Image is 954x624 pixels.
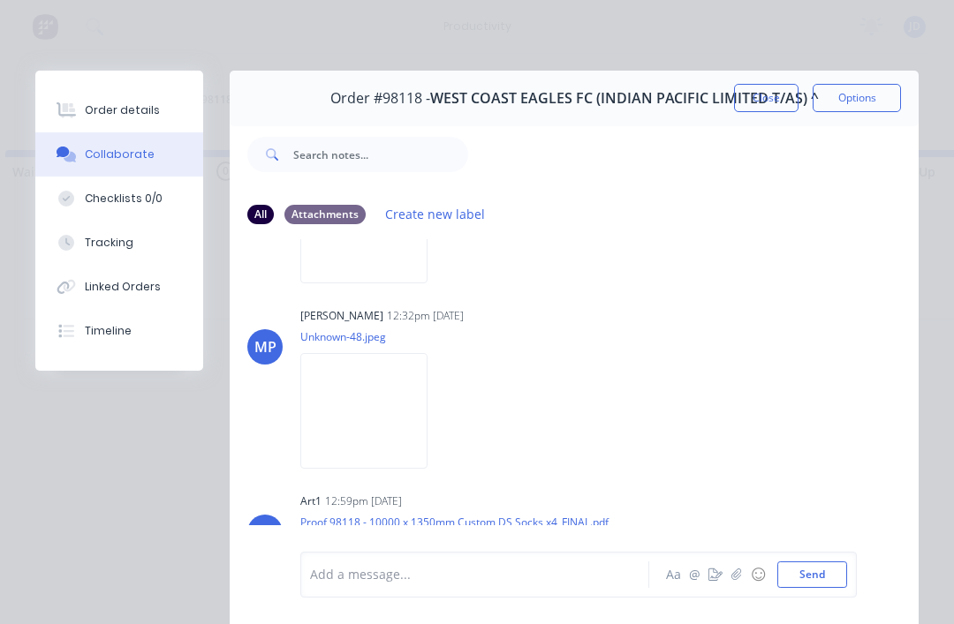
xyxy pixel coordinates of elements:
[247,205,274,224] div: All
[300,493,322,509] div: art1
[85,102,160,118] div: Order details
[35,177,203,221] button: Checklists 0/0
[325,493,402,509] div: 12:59pm [DATE]
[777,561,847,588] button: Send
[35,265,203,309] button: Linked Orders
[254,336,276,357] div: MP
[300,329,445,344] p: Unknown-48.jpeg
[293,137,468,172] input: Search notes...
[387,308,464,324] div: 12:32pm [DATE]
[35,88,203,132] button: Order details
[330,90,430,107] span: Order #98118 -
[35,309,203,353] button: Timeline
[734,84,799,112] button: Close
[85,279,161,295] div: Linked Orders
[662,564,684,585] button: Aa
[376,202,495,226] button: Create new label
[747,564,768,585] button: ☺
[430,90,819,107] span: WEST COAST EAGLES FC (INDIAN PACIFIC LIMITED T/AS) ^
[261,522,270,543] div: A
[35,221,203,265] button: Tracking
[35,132,203,177] button: Collaborate
[284,205,366,224] div: Attachments
[85,323,132,339] div: Timeline
[300,515,609,530] p: Proof 98118 - 10000 x 1350mm Custom DS Socks x4_FINAL.pdf
[85,191,163,207] div: Checklists 0/0
[813,84,901,112] button: Options
[85,235,133,251] div: Tracking
[300,308,383,324] div: [PERSON_NAME]
[85,147,155,162] div: Collaborate
[684,564,705,585] button: @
